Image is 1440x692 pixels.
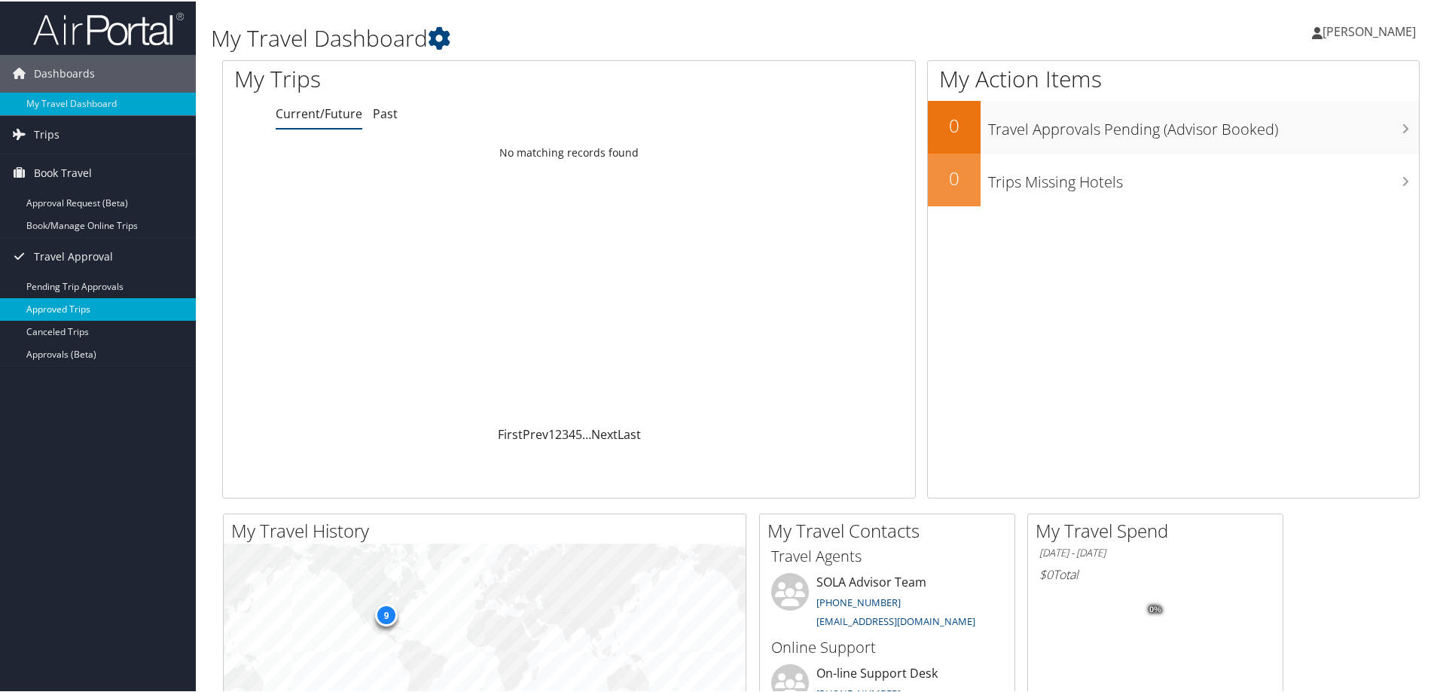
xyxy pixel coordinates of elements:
[582,425,591,441] span: …
[988,163,1419,191] h3: Trips Missing Hotels
[523,425,548,441] a: Prev
[1323,22,1416,38] span: [PERSON_NAME]
[816,613,975,626] a: [EMAIL_ADDRESS][DOMAIN_NAME]
[234,62,615,93] h1: My Trips
[1039,565,1271,581] h6: Total
[211,21,1024,53] h1: My Travel Dashboard
[764,572,1011,633] li: SOLA Advisor Team
[767,517,1014,542] h2: My Travel Contacts
[569,425,575,441] a: 4
[1149,604,1161,613] tspan: 0%
[928,152,1419,205] a: 0Trips Missing Hotels
[1036,517,1283,542] h2: My Travel Spend
[1312,8,1431,53] a: [PERSON_NAME]
[575,425,582,441] a: 5
[988,110,1419,139] h3: Travel Approvals Pending (Advisor Booked)
[562,425,569,441] a: 3
[928,164,981,190] h2: 0
[591,425,618,441] a: Next
[548,425,555,441] a: 1
[928,111,981,137] h2: 0
[555,425,562,441] a: 2
[771,636,1003,657] h3: Online Support
[231,517,746,542] h2: My Travel History
[498,425,523,441] a: First
[34,114,59,152] span: Trips
[928,62,1419,93] h1: My Action Items
[223,138,915,165] td: No matching records found
[1039,565,1053,581] span: $0
[34,236,113,274] span: Travel Approval
[373,104,398,120] a: Past
[771,544,1003,565] h3: Travel Agents
[33,10,184,45] img: airportal-logo.png
[34,153,92,191] span: Book Travel
[276,104,362,120] a: Current/Future
[1039,544,1271,559] h6: [DATE] - [DATE]
[375,602,398,625] div: 9
[618,425,641,441] a: Last
[928,99,1419,152] a: 0Travel Approvals Pending (Advisor Booked)
[34,53,95,91] span: Dashboards
[816,594,901,608] a: [PHONE_NUMBER]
